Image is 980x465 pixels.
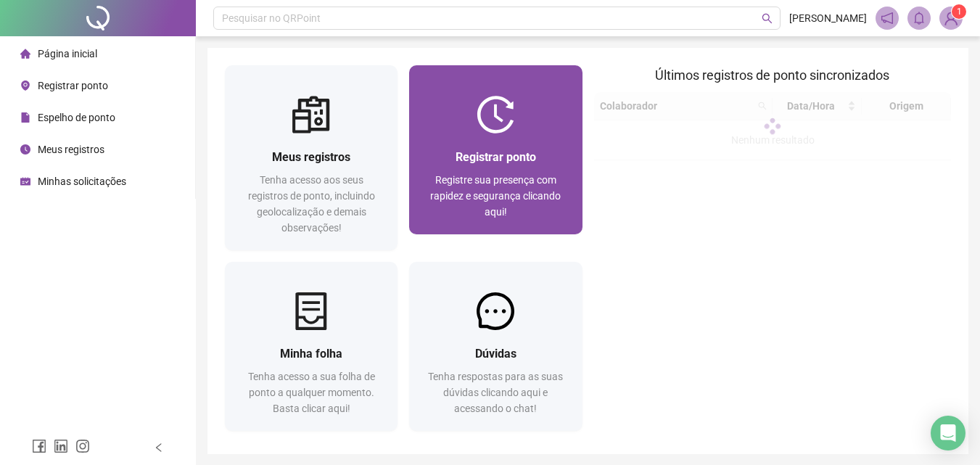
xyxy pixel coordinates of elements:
span: environment [20,81,30,91]
a: Registrar pontoRegistre sua presença com rapidez e segurança clicando aqui! [409,65,582,234]
span: 1 [957,7,962,17]
img: 86391 [940,7,962,29]
span: Registrar ponto [38,80,108,91]
span: Registre sua presença com rapidez e segurança clicando aqui! [430,174,561,218]
span: schedule [20,176,30,186]
span: facebook [32,439,46,453]
span: Tenha acesso a sua folha de ponto a qualquer momento. Basta clicar aqui! [248,371,375,414]
span: Meus registros [272,150,350,164]
span: bell [913,12,926,25]
span: Registrar ponto [456,150,536,164]
span: Tenha acesso aos seus registros de ponto, incluindo geolocalização e demais observações! [248,174,375,234]
span: Espelho de ponto [38,112,115,123]
div: Open Intercom Messenger [931,416,965,450]
span: home [20,49,30,59]
span: notification [881,12,894,25]
sup: Atualize o seu contato no menu Meus Dados [952,4,966,19]
a: Meus registrosTenha acesso aos seus registros de ponto, incluindo geolocalização e demais observa... [225,65,398,250]
span: [PERSON_NAME] [789,10,867,26]
span: file [20,112,30,123]
span: Minhas solicitações [38,176,126,187]
a: Minha folhaTenha acesso a sua folha de ponto a qualquer momento. Basta clicar aqui! [225,262,398,431]
a: DúvidasTenha respostas para as suas dúvidas clicando aqui e acessando o chat! [409,262,582,431]
span: search [762,13,773,24]
span: Últimos registros de ponto sincronizados [655,67,889,83]
span: instagram [75,439,90,453]
span: left [154,443,164,453]
span: Meus registros [38,144,104,155]
span: clock-circle [20,144,30,155]
span: linkedin [54,439,68,453]
span: Página inicial [38,48,97,59]
span: Dúvidas [475,347,516,361]
span: Tenha respostas para as suas dúvidas clicando aqui e acessando o chat! [428,371,563,414]
span: Minha folha [280,347,342,361]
